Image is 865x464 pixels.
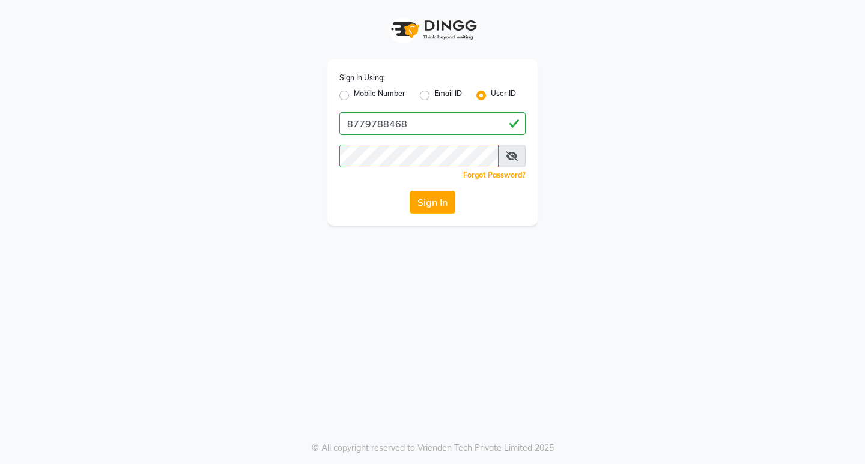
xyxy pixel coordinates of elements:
input: Username [339,112,526,135]
label: Mobile Number [354,88,405,103]
label: User ID [491,88,516,103]
label: Email ID [434,88,462,103]
label: Sign In Using: [339,73,385,83]
button: Sign In [410,191,455,214]
a: Forgot Password? [463,170,526,179]
img: logo1.svg [384,12,481,47]
input: Username [339,145,499,167]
